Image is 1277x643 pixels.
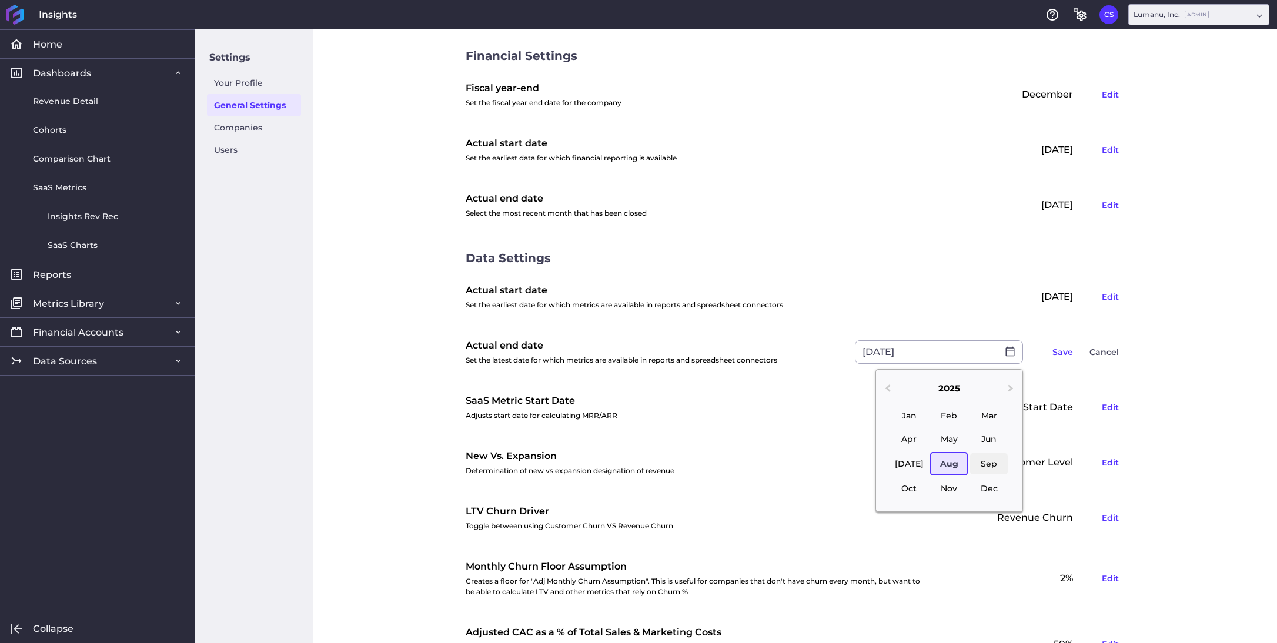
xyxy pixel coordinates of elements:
[466,521,673,531] p: Toggle between using Customer Churn VS Revenue Churn
[466,208,647,219] p: Select the most recent month that has been closed
[936,79,1124,110] div: December
[1097,287,1124,306] button: Edit
[33,95,98,108] span: Revenue Detail
[466,47,1124,65] div: Financial Settings
[466,355,777,366] p: Set the latest date for which metrics are available in reports and spreadsheet connectors
[207,116,301,139] a: Companies
[33,622,73,635] span: Collapse
[466,81,621,95] h2: Fiscal year-end
[877,380,896,399] button: Previous Year
[930,452,968,475] div: Choose August 2025
[1099,5,1118,24] button: User Menu
[33,269,71,281] span: Reports
[890,453,928,474] div: Choose July 2025
[930,478,968,499] div: Choose November 2025
[33,297,104,310] span: Metrics Library
[890,405,928,426] div: Choose January 2025
[1047,343,1078,361] button: Save
[1084,343,1124,361] button: Cancel
[48,239,98,252] span: SaaS Charts
[970,478,1008,499] div: Choose December 2025
[466,625,924,639] h2: Adjusted CAC as a % of Total Sales & Marketing Costs
[466,576,924,597] p: Creates a floor for "Adj Monthly Churn Assumption". This is useful for companies that don't have ...
[33,67,91,79] span: Dashboards
[207,94,301,116] a: General Settings
[33,124,66,136] span: Cohorts
[466,192,647,206] h2: Actual end date
[207,43,301,72] p: Settings
[466,249,1124,267] div: Data Settings
[466,504,673,518] h2: LTV Churn Driver
[970,405,1008,426] div: Choose March 2025
[936,134,1124,166] div: [DATE]
[466,98,621,108] p: Set the fiscal year end date for the company
[1097,196,1124,215] button: Edit
[1134,9,1209,20] div: Lumanu, Inc.
[466,560,924,574] h2: Monthly Churn Floor Assumption
[890,478,928,499] div: Choose October 2025
[48,210,118,223] span: Insights Rev Rec
[33,182,86,194] span: SaaS Metrics
[970,428,1008,450] div: Choose June 2025
[33,326,123,339] span: Financial Accounts
[466,283,783,297] h2: Actual start date
[1043,5,1062,24] button: Help
[466,465,674,476] p: Determination of new vs expansion designation of revenue
[885,377,1013,400] div: 2025
[466,339,777,353] h2: Actual end date
[970,453,1008,474] div: Choose September 2025
[936,391,1124,423] div: Service Start Date
[936,447,1124,478] div: Customer Level
[936,281,1124,313] div: [DATE]
[1002,380,1021,399] button: Next Year
[466,300,783,310] p: Set the earliest date for which metrics are available in reports and spreadsheet connectors
[466,394,617,408] h2: SaaS Metric Start Date
[466,136,677,150] h2: Actual start date
[1097,85,1124,104] button: Edit
[207,139,301,161] a: Users
[466,410,617,421] p: Adjusts start date for calculating MRR/ARR
[936,189,1124,221] div: [DATE]
[930,428,968,450] div: Choose May 2025
[1097,140,1124,159] button: Edit
[33,355,97,367] span: Data Sources
[1097,453,1124,472] button: Edit
[855,341,998,363] input: Select Date
[1097,508,1124,527] button: Edit
[33,153,111,165] span: Comparison Chart
[890,428,928,450] div: Choose April 2025
[930,405,968,426] div: Choose February 2025
[1097,569,1124,588] button: Edit
[1185,11,1209,18] ins: Admin
[1128,4,1269,25] div: Dropdown select
[936,502,1124,534] div: Revenue Churn
[207,72,301,94] a: Your Profile
[1071,5,1090,24] button: General Settings
[33,38,62,51] span: Home
[889,404,1009,500] div: month 2025-08
[466,449,674,463] h2: New Vs. Expansion
[466,153,677,163] p: Set the earliest data for which financial reporting is available
[936,557,1124,600] div: 2%
[1097,398,1124,417] button: Edit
